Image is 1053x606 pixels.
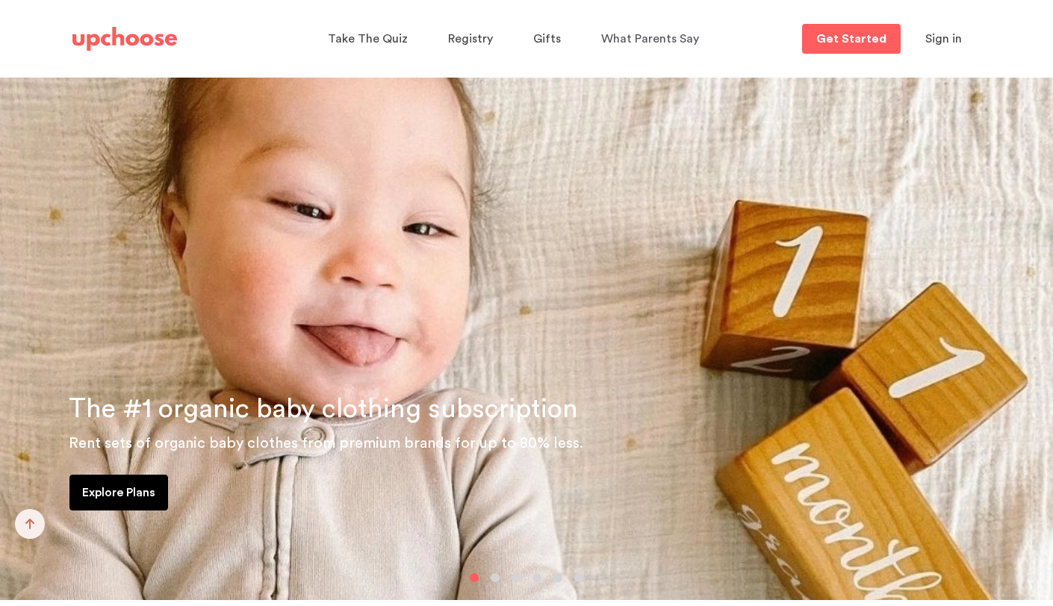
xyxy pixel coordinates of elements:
a: Gifts [533,25,565,54]
img: UpChoose [72,27,177,51]
a: What Parents Say [601,25,703,54]
a: Registry [448,25,497,54]
a: Explore Plans [69,475,168,510]
span: The #1 organic baby clothing subscription [69,396,578,422]
span: Gifts [533,33,561,45]
a: Get Started [802,24,901,54]
span: Sign in [925,33,962,45]
a: UpChoose [72,24,177,54]
span: Registry [448,33,493,45]
p: Get Started [816,33,886,45]
p: Rent sets of organic baby clothes from premium brands for up to 80% less. [69,431,1035,455]
a: Take The Quiz [328,25,412,54]
span: What Parents Say [601,33,699,45]
p: Explore Plans [82,484,155,502]
button: Sign in [907,24,981,54]
span: Take The Quiz [328,33,408,45]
